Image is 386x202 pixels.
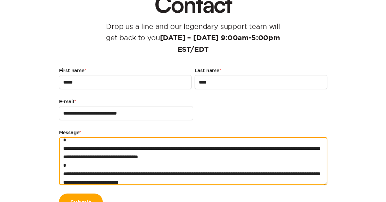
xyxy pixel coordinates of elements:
strong: [DATE] – [DATE] 9:00am-5:00pm EST/EDT [160,35,280,53]
label: Message [59,129,327,137]
p: Drop us a line and our legendary support team will get back to you [95,21,291,55]
label: First name [59,67,192,75]
label: Last name [195,67,327,75]
label: E-mail [59,98,193,106]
